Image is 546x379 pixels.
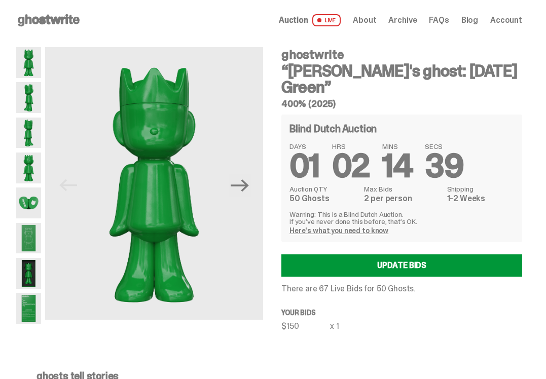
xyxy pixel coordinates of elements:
[16,187,41,218] img: Schrodinger_Green_Hero_7.png
[289,195,358,203] dd: 50 Ghosts
[281,285,522,293] p: There are 67 Live Bids for 50 Ghosts.
[16,258,41,289] img: Schrodinger_Green_Hero_13.png
[45,47,263,320] img: Schrodinger_Green_Hero_1.png
[425,145,463,187] span: 39
[289,226,388,235] a: Here's what you need to know
[388,16,417,24] a: Archive
[16,82,41,113] img: Schrodinger_Green_Hero_2.png
[281,254,522,277] a: Update Bids
[281,322,330,330] div: $150
[490,16,522,24] a: Account
[289,145,320,187] span: 01
[330,322,339,330] div: x 1
[281,63,522,95] h3: “[PERSON_NAME]'s ghost: [DATE] Green”
[16,223,41,254] img: Schrodinger_Green_Hero_9.png
[353,16,376,24] a: About
[461,16,478,24] a: Blog
[312,14,341,26] span: LIVE
[16,153,41,183] img: Schrodinger_Green_Hero_6.png
[16,293,41,324] img: Schrodinger_Green_Hero_12.png
[229,174,251,197] button: Next
[289,211,514,225] p: Warning: This is a Blind Dutch Auction. If you’ve never done this before, that’s OK.
[425,143,463,150] span: SECS
[281,309,522,316] p: Your bids
[382,143,413,150] span: MINS
[382,145,413,187] span: 14
[289,185,358,193] dt: Auction QTY
[429,16,449,24] a: FAQs
[447,195,514,203] dd: 1-2 Weeks
[332,145,370,187] span: 02
[16,118,41,148] img: Schrodinger_Green_Hero_3.png
[281,99,522,108] h5: 400% (2025)
[279,16,308,24] span: Auction
[364,195,441,203] dd: 2 per person
[447,185,514,193] dt: Shipping
[16,47,41,78] img: Schrodinger_Green_Hero_1.png
[279,14,341,26] a: Auction LIVE
[332,143,370,150] span: HRS
[289,143,320,150] span: DAYS
[289,124,377,134] h4: Blind Dutch Auction
[364,185,441,193] dt: Max Bids
[281,49,522,61] h4: ghostwrite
